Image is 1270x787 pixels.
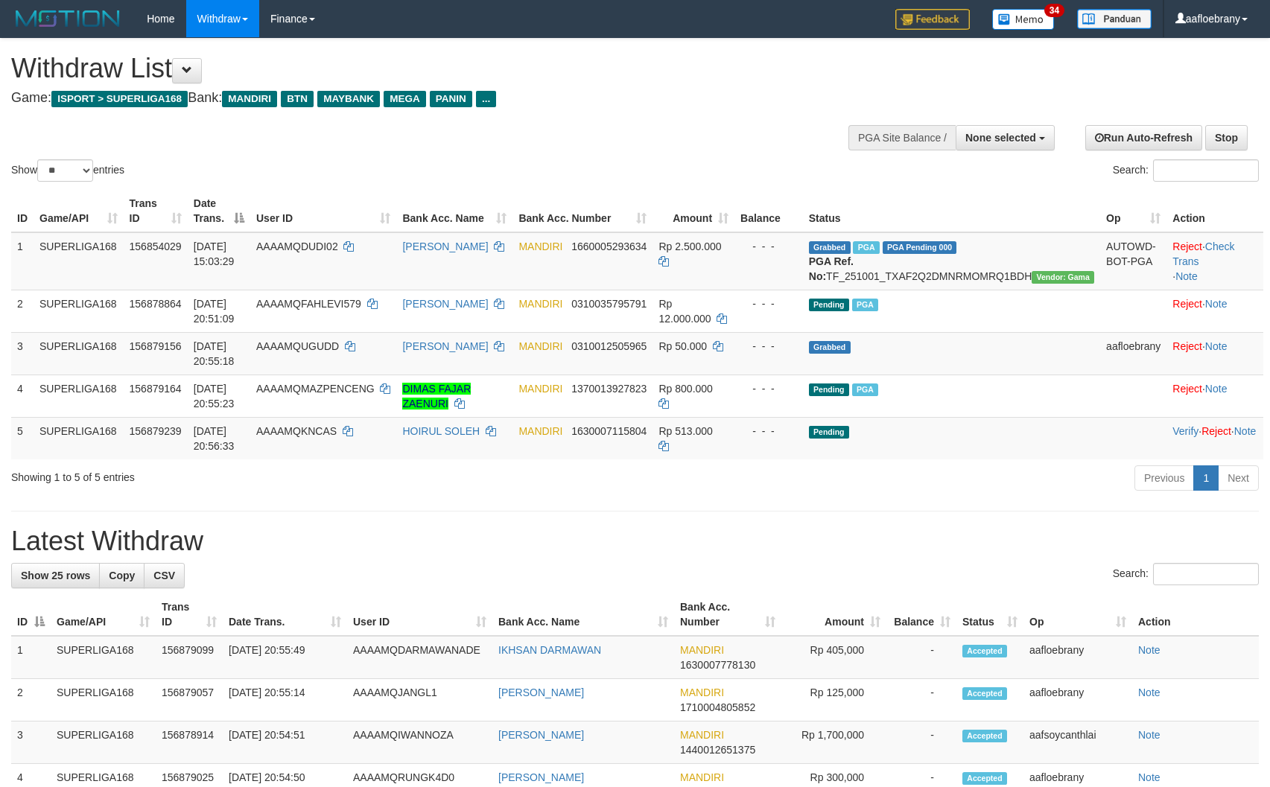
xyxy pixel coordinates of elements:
a: [PERSON_NAME] [498,686,584,698]
td: SUPERLIGA168 [34,417,124,459]
span: AAAAMQKNCAS [256,425,337,437]
a: Note [1138,644,1161,656]
td: - [886,721,956,764]
td: · [1166,290,1263,332]
img: MOTION_logo.png [11,7,124,30]
span: Rp 2.500.000 [658,240,721,252]
th: User ID: activate to sort column ascending [250,190,396,232]
span: MEGA [384,91,426,107]
th: Date Trans.: activate to sort column ascending [223,593,347,636]
td: 156879099 [156,636,223,679]
td: 156879057 [156,679,223,721]
select: Showentries [37,159,93,182]
td: AUTOWD-BOT-PGA [1100,232,1166,290]
span: CSV [153,570,175,582]
span: Rp 50.000 [658,340,707,352]
th: Bank Acc. Number: activate to sort column ascending [512,190,653,232]
a: Note [1205,340,1228,352]
th: Amount: activate to sort column ascending [653,190,734,232]
td: [DATE] 20:55:49 [223,636,347,679]
th: User ID: activate to sort column ascending [347,593,492,636]
a: Note [1138,771,1161,783]
a: Reject [1172,298,1202,310]
input: Search: [1153,159,1259,182]
td: Rp 1,700,000 [781,721,886,764]
label: Search: [1113,563,1259,585]
span: Pending [809,383,849,396]
a: Note [1138,729,1161,741]
a: Copy [99,563,145,588]
td: 5 [11,417,34,459]
a: Previous [1134,465,1194,491]
span: ISPORT > SUPERLIGA168 [51,91,188,107]
a: Reject [1172,240,1202,252]
a: HOIRUL SOLEH [402,425,480,437]
span: Pending [809,426,849,439]
span: Marked by aafsoycanthlai [853,241,879,254]
span: MANDIRI [680,771,724,783]
span: [DATE] 20:51:09 [194,298,235,325]
th: Action [1132,593,1259,636]
td: 3 [11,721,51,764]
td: SUPERLIGA168 [34,232,124,290]
span: AAAAMQDUDI02 [256,240,338,252]
td: aafloebrany [1023,636,1132,679]
a: Note [1175,270,1198,282]
img: Feedback.jpg [895,9,970,30]
label: Show entries [11,159,124,182]
span: Marked by aafsoycanthlai [852,383,878,396]
a: [PERSON_NAME] [402,340,488,352]
td: aafloebrany [1023,679,1132,721]
span: 156878864 [130,298,182,310]
td: - [886,679,956,721]
span: BTN [281,91,314,107]
span: MANDIRI [222,91,277,107]
div: PGA Site Balance / [848,125,956,150]
td: 2 [11,290,34,332]
span: 34 [1044,4,1064,17]
span: Accepted [962,645,1007,657]
img: Button%20Memo.svg [992,9,1055,30]
th: Bank Acc. Name: activate to sort column ascending [492,593,674,636]
span: Show 25 rows [21,570,90,582]
span: 156879164 [130,383,182,395]
span: PANIN [430,91,472,107]
th: ID [11,190,34,232]
span: Marked by aafsoycanthlai [852,299,878,311]
span: Copy [109,570,135,582]
span: 156879156 [130,340,182,352]
td: AAAAMQIWANNOZA [347,721,492,764]
span: Rp 12.000.000 [658,298,711,325]
a: Note [1205,383,1228,395]
th: Op: activate to sort column ascending [1100,190,1166,232]
span: Copy 0310012505965 to clipboard [571,340,647,352]
span: MAYBANK [317,91,380,107]
b: PGA Ref. No: [809,255,854,282]
th: Date Trans.: activate to sort column descending [188,190,250,232]
span: Rp 513.000 [658,425,712,437]
h4: Game: Bank: [11,91,832,106]
span: Copy 1630007115804 to clipboard [571,425,647,437]
a: Reject [1172,383,1202,395]
td: - [886,636,956,679]
span: MANDIRI [518,383,562,395]
th: Status: activate to sort column ascending [956,593,1023,636]
th: ID: activate to sort column descending [11,593,51,636]
td: SUPERLIGA168 [51,679,156,721]
div: - - - [740,381,797,396]
th: Trans ID: activate to sort column ascending [156,593,223,636]
td: 4 [11,375,34,417]
a: Note [1138,686,1161,698]
th: Bank Acc. Name: activate to sort column ascending [396,190,512,232]
span: [DATE] 20:56:33 [194,425,235,452]
span: Vendor URL: https://trx31.1velocity.biz [1032,271,1094,284]
span: Copy 1630007778130 to clipboard [680,659,755,671]
span: AAAAMQUGUDD [256,340,339,352]
td: · [1166,375,1263,417]
td: Rp 405,000 [781,636,886,679]
span: Grabbed [809,241,851,254]
a: [PERSON_NAME] [402,240,488,252]
td: 156878914 [156,721,223,764]
td: · [1166,332,1263,375]
a: Run Auto-Refresh [1085,125,1202,150]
